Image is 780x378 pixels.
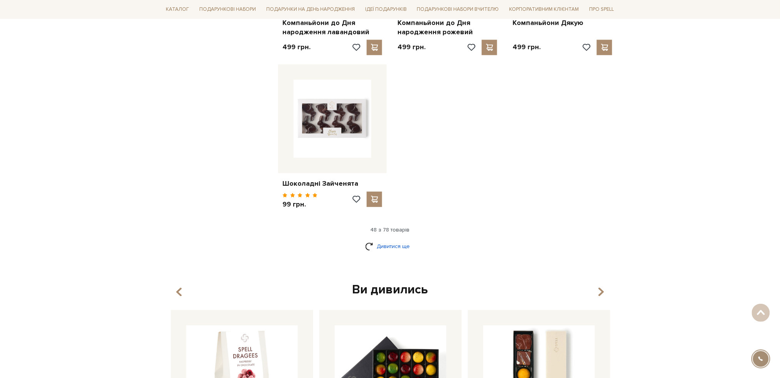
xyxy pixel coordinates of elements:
a: Дивитися ще [365,240,415,253]
a: Шоколадні Зайченята [283,179,382,188]
a: Про Spell [586,4,617,16]
img: Шоколадні Зайченята [294,80,372,158]
p: 499 грн. [283,43,311,52]
p: 499 грн. [398,43,426,52]
a: Корпоративним клієнтам [506,4,582,16]
a: Сет сирних цукерок Компаньйони до Дня народження лавандовий [283,10,382,37]
a: Сет сирних цукерок Компаньйони до Дня народження рожевий [398,10,497,37]
div: Ви дивились [168,282,613,298]
p: 499 грн. [513,43,541,52]
p: 99 грн. [283,200,318,209]
div: 48 з 78 товарів [160,226,620,233]
a: Каталог [163,4,192,16]
a: Ідеї подарунків [362,4,410,16]
a: Подарунки на День народження [263,4,358,16]
a: Подарункові набори [196,4,259,16]
a: Подарункові набори Вчителю [414,3,502,16]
